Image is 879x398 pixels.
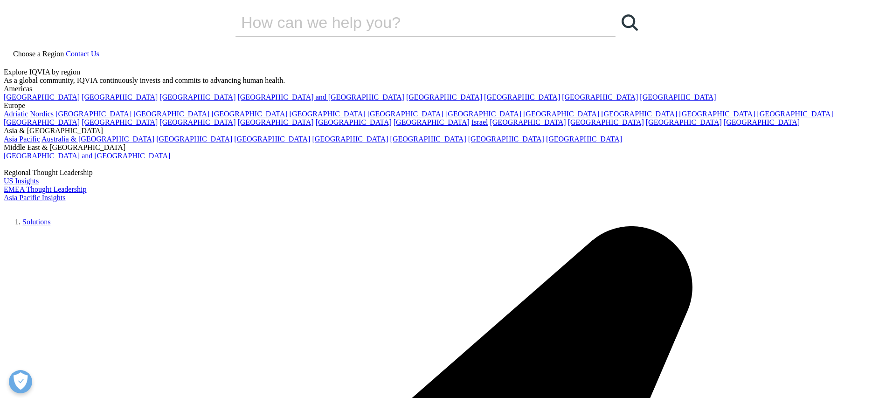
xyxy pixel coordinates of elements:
div: Middle East & [GEOGRAPHIC_DATA] [4,143,875,152]
button: Open Preferences [9,370,32,393]
a: Nordics [30,110,54,118]
span: Choose a Region [13,50,64,58]
a: [GEOGRAPHIC_DATA] [133,110,209,118]
a: [GEOGRAPHIC_DATA] [523,110,599,118]
a: [GEOGRAPHIC_DATA] and [GEOGRAPHIC_DATA] [4,152,170,160]
a: [GEOGRAPHIC_DATA] [445,110,521,118]
a: [GEOGRAPHIC_DATA] [406,93,482,101]
a: EMEA Thought Leadership [4,185,86,193]
a: [GEOGRAPHIC_DATA] [316,118,392,126]
a: [GEOGRAPHIC_DATA] [724,118,800,126]
a: Asia Pacific [4,135,40,143]
a: Solutions [22,218,50,226]
a: Asia Pacific Insights [4,194,65,202]
a: [GEOGRAPHIC_DATA] [159,93,235,101]
svg: Search [622,14,638,31]
a: [GEOGRAPHIC_DATA] [156,135,232,143]
a: [GEOGRAPHIC_DATA] [679,110,755,118]
a: [GEOGRAPHIC_DATA] [4,93,80,101]
a: [GEOGRAPHIC_DATA] [55,110,132,118]
a: [GEOGRAPHIC_DATA] [546,135,622,143]
input: Search [235,8,589,36]
a: [GEOGRAPHIC_DATA] [562,93,638,101]
a: [GEOGRAPHIC_DATA] and [GEOGRAPHIC_DATA] [237,93,404,101]
a: [GEOGRAPHIC_DATA] [312,135,388,143]
div: Explore IQVIA by region [4,68,875,76]
a: [GEOGRAPHIC_DATA] [640,93,716,101]
a: [GEOGRAPHIC_DATA] [394,118,470,126]
a: Israel [471,118,488,126]
div: Americas [4,85,875,93]
a: Adriatic [4,110,28,118]
a: [GEOGRAPHIC_DATA] [646,118,722,126]
div: As a global community, IQVIA continuously invests and commits to advancing human health. [4,76,875,85]
a: [GEOGRAPHIC_DATA] [237,118,313,126]
a: [GEOGRAPHIC_DATA] [601,110,677,118]
a: [GEOGRAPHIC_DATA] [211,110,287,118]
div: Regional Thought Leadership [4,169,875,177]
a: [GEOGRAPHIC_DATA] [390,135,466,143]
a: Contact Us [66,50,99,58]
a: [GEOGRAPHIC_DATA] [82,93,158,101]
a: [GEOGRAPHIC_DATA] [484,93,560,101]
a: [GEOGRAPHIC_DATA] [367,110,443,118]
a: Search [616,8,644,36]
a: [GEOGRAPHIC_DATA] [234,135,310,143]
a: [GEOGRAPHIC_DATA] [159,118,235,126]
a: [GEOGRAPHIC_DATA] [757,110,833,118]
a: US Insights [4,177,39,185]
div: Asia & [GEOGRAPHIC_DATA] [4,127,875,135]
a: [GEOGRAPHIC_DATA] [290,110,366,118]
a: [GEOGRAPHIC_DATA] [4,118,80,126]
a: Australia & [GEOGRAPHIC_DATA] [42,135,154,143]
a: [GEOGRAPHIC_DATA] [568,118,644,126]
a: [GEOGRAPHIC_DATA] [82,118,158,126]
a: [GEOGRAPHIC_DATA] [490,118,566,126]
div: Europe [4,101,875,110]
a: [GEOGRAPHIC_DATA] [468,135,544,143]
